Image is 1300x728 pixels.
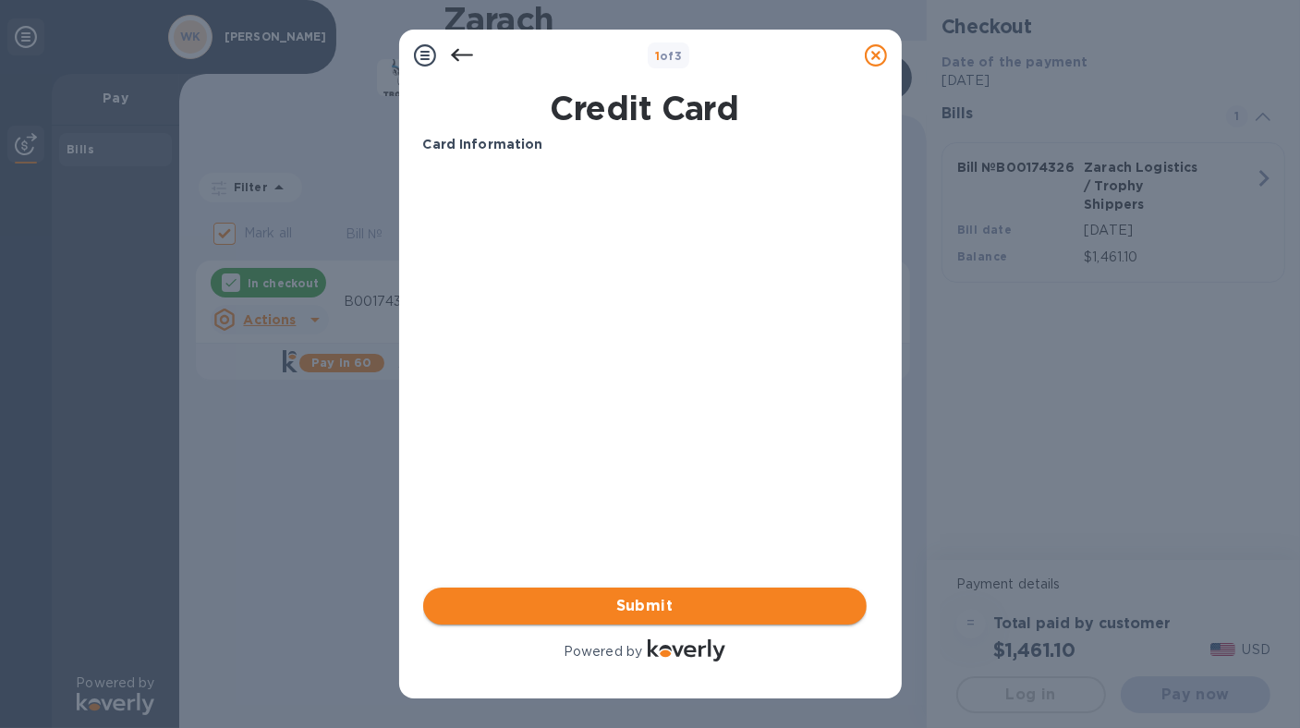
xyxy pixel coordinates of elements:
b: of 3 [655,49,683,63]
b: Card Information [423,137,543,152]
h1: Credit Card [416,89,874,127]
p: Powered by [564,642,642,661]
span: Submit [438,595,852,617]
iframe: Your browser does not support iframes [423,169,867,446]
button: Submit [423,588,867,625]
img: Logo [648,639,725,661]
span: 1 [655,49,660,63]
